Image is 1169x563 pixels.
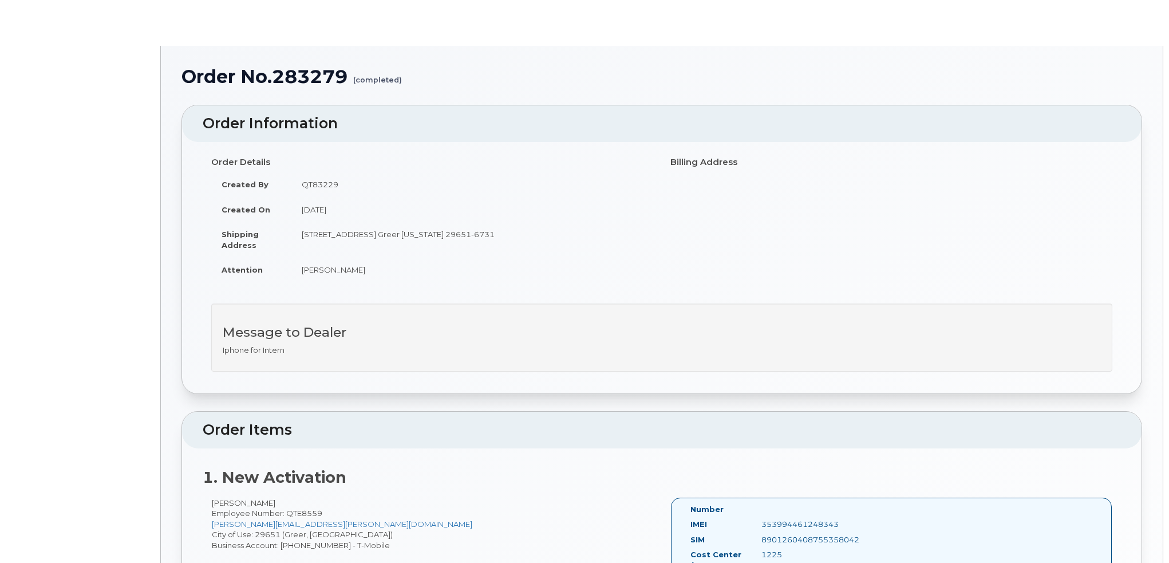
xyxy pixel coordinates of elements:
h1: Order No.283279 [181,66,1142,86]
div: 1225 [753,549,852,560]
label: SIM [690,534,705,545]
strong: 1. New Activation [203,468,346,487]
strong: Created By [222,180,268,189]
strong: Attention [222,265,263,274]
h3: Message to Dealer [223,325,1101,340]
h2: Order Information [203,116,1121,132]
div: 8901260408755358042 [753,534,852,545]
strong: Created On [222,205,270,214]
label: IMEI [690,519,707,530]
small: (completed) [353,66,402,84]
td: [STREET_ADDRESS] Greer [US_STATE] 29651-6731 [291,222,653,257]
h2: Order Items [203,422,1121,438]
td: QT83229 [291,172,653,197]
label: Number [690,504,724,515]
div: 353994461248343 [753,519,852,530]
h4: Order Details [211,158,653,167]
td: [PERSON_NAME] [291,257,653,282]
strong: Shipping Address [222,230,259,250]
h4: Billing Address [670,158,1112,167]
p: Iphone for Intern [223,345,1101,356]
span: Employee Number: QTE8559 [212,509,322,518]
a: [PERSON_NAME][EMAIL_ADDRESS][PERSON_NAME][DOMAIN_NAME] [212,519,472,529]
td: [DATE] [291,197,653,222]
